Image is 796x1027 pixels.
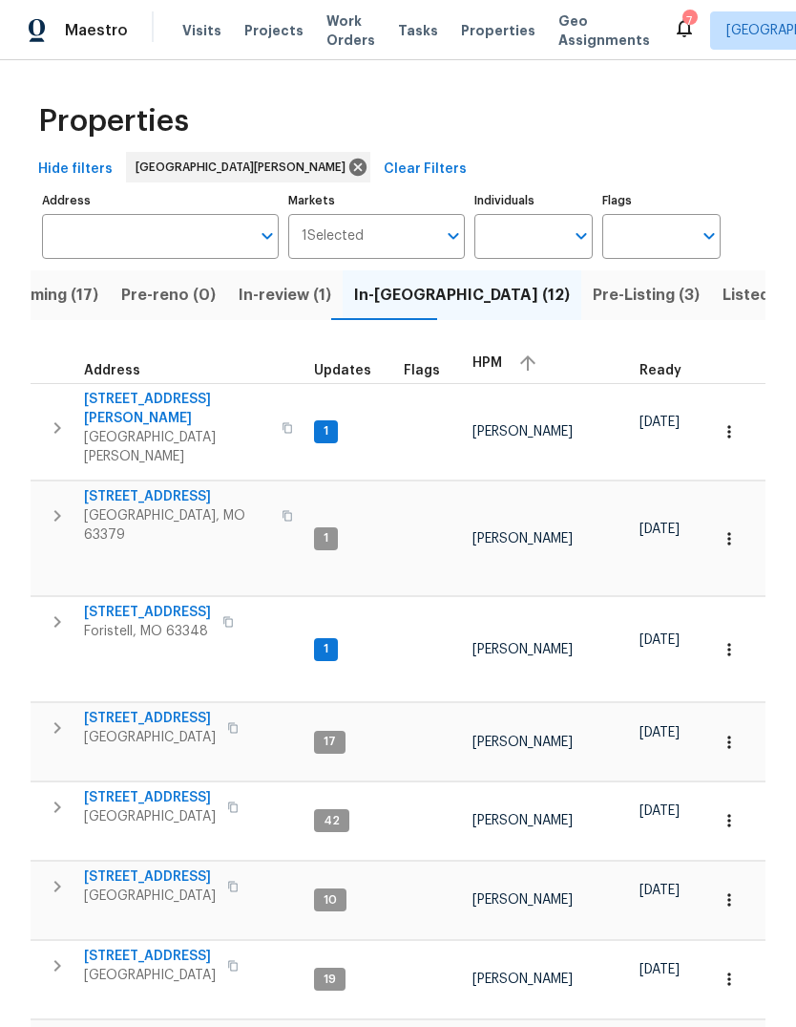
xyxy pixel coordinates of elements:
[384,158,467,182] span: Clear Filters
[314,364,371,377] span: Updates
[472,356,502,370] span: HPM
[461,21,535,40] span: Properties
[316,423,336,439] span: 1
[126,152,370,182] div: [GEOGRAPHIC_DATA][PERSON_NAME]
[639,804,680,818] span: [DATE]
[288,195,466,206] label: Markets
[84,428,270,466] span: [GEOGRAPHIC_DATA][PERSON_NAME]
[182,21,221,40] span: Visits
[639,416,680,429] span: [DATE]
[639,364,699,377] div: Earliest renovation start date (first business day after COE or Checkout)
[84,487,270,506] span: [STREET_ADDRESS]
[639,963,680,976] span: [DATE]
[472,643,573,656] span: [PERSON_NAME]
[568,223,595,249] button: Open
[639,633,680,647] span: [DATE]
[696,223,723,249] button: Open
[84,390,270,428] span: [STREET_ADDRESS][PERSON_NAME]
[121,282,216,309] span: Pre-reno (0)
[326,11,375,50] span: Work Orders
[472,814,573,827] span: [PERSON_NAME]
[639,884,680,897] span: [DATE]
[639,726,680,739] span: [DATE]
[84,603,211,622] span: [STREET_ADDRESS]
[316,813,347,829] span: 42
[558,11,650,50] span: Geo Assignments
[472,425,573,439] span: [PERSON_NAME]
[472,973,573,986] span: [PERSON_NAME]
[84,947,216,966] span: [STREET_ADDRESS]
[316,641,336,657] span: 1
[84,807,216,826] span: [GEOGRAPHIC_DATA]
[316,972,344,988] span: 19
[354,282,570,309] span: In-[GEOGRAPHIC_DATA] (12)
[316,892,345,909] span: 10
[84,728,216,747] span: [GEOGRAPHIC_DATA]
[84,709,216,728] span: [STREET_ADDRESS]
[639,523,680,536] span: [DATE]
[38,158,113,182] span: Hide filters
[472,532,573,546] span: [PERSON_NAME]
[38,112,189,131] span: Properties
[682,11,696,31] div: 7
[84,867,216,887] span: [STREET_ADDRESS]
[84,622,211,641] span: Foristell, MO 63348
[302,228,364,245] span: 1 Selected
[65,21,128,40] span: Maestro
[316,530,336,546] span: 1
[84,966,216,985] span: [GEOGRAPHIC_DATA]
[316,734,344,750] span: 17
[84,506,270,545] span: [GEOGRAPHIC_DATA], MO 63379
[376,152,474,187] button: Clear Filters
[472,893,573,907] span: [PERSON_NAME]
[84,887,216,906] span: [GEOGRAPHIC_DATA]
[84,364,140,377] span: Address
[42,195,279,206] label: Address
[244,21,304,40] span: Projects
[440,223,467,249] button: Open
[602,195,721,206] label: Flags
[472,736,573,749] span: [PERSON_NAME]
[84,788,216,807] span: [STREET_ADDRESS]
[593,282,700,309] span: Pre-Listing (3)
[254,223,281,249] button: Open
[136,158,353,177] span: [GEOGRAPHIC_DATA][PERSON_NAME]
[31,152,120,187] button: Hide filters
[639,364,681,377] span: Ready
[404,364,440,377] span: Flags
[398,24,438,37] span: Tasks
[474,195,593,206] label: Individuals
[239,282,331,309] span: In-review (1)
